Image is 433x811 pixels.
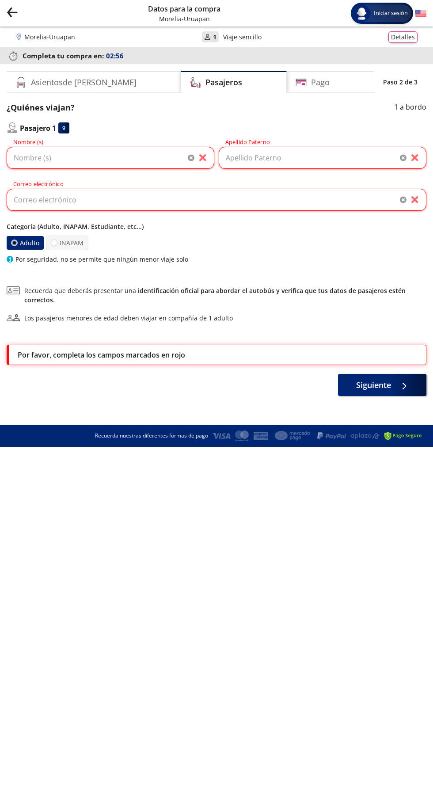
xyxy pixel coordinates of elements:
p: Viaje sencillo [223,32,262,42]
input: Correo electrónico [7,189,426,211]
span: Siguiente [356,379,391,391]
p: 1 [213,32,216,42]
button: back [7,7,18,20]
h4: Pago [311,76,330,88]
a: identificación oficial para abordar el autobús y verifica que tus datos de pasajeros estén correc... [24,286,406,304]
button: English [415,8,426,19]
h4: Asientos de [PERSON_NAME] [31,76,137,88]
div: Los pasajeros menores de edad deben viajar en compañía de 1 adulto [24,313,233,323]
p: Completa tu compra en : [7,49,426,62]
p: Morelia - Uruapan [148,14,220,23]
p: Categoría (Adulto, INAPAM, Estudiante, etc...) [7,222,426,231]
p: Recuerda nuestras diferentes formas de pago [95,432,208,440]
p: 1 a bordo [394,102,426,114]
p: Pasajero 1 [20,123,56,133]
label: Adulto [7,236,44,250]
h4: Pasajeros [205,76,242,88]
span: 02:56 [106,51,124,61]
span: Iniciar sesión [370,9,411,18]
p: Datos para la compra [148,4,220,14]
p: Paso 2 de 3 [383,77,418,87]
p: Por seguridad, no se permite que ningún menor viaje solo [15,255,188,264]
span: Recuerda que deberás presentar una [24,286,426,305]
label: INAPAM [46,236,88,250]
input: Nombre (s) [7,147,214,169]
p: ¿Quiénes viajan? [7,102,75,114]
p: Por favor, completa los campos marcados en rojo [18,350,185,360]
button: Siguiente [338,374,426,396]
button: Detalles [388,31,418,43]
input: Apellido Paterno [219,147,426,169]
p: Morelia - Uruapan [24,32,75,42]
div: 9 [58,122,69,133]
